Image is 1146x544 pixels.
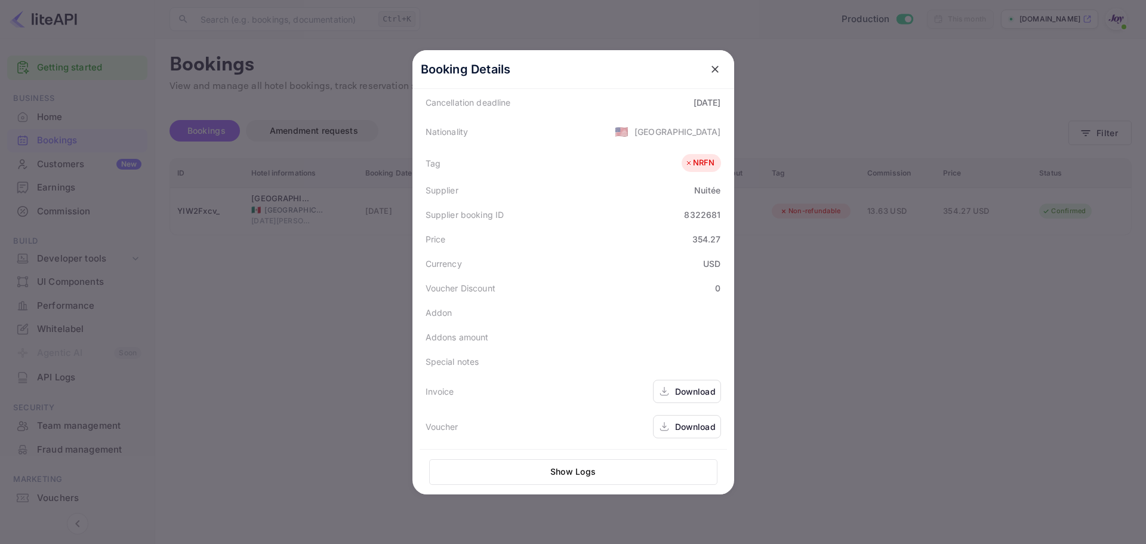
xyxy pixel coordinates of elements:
[426,331,489,343] div: Addons amount
[703,257,720,270] div: USD
[675,420,716,433] div: Download
[426,306,452,319] div: Addon
[694,184,721,196] div: Nuitée
[692,233,721,245] div: 354.27
[704,59,726,80] button: close
[685,157,715,169] div: NRFN
[421,60,511,78] p: Booking Details
[634,125,721,138] div: [GEOGRAPHIC_DATA]
[426,208,504,221] div: Supplier booking ID
[426,385,454,398] div: Invoice
[426,420,458,433] div: Voucher
[694,96,721,109] div: [DATE]
[426,96,511,109] div: Cancellation deadline
[426,355,479,368] div: Special notes
[426,157,440,170] div: Tag
[426,184,458,196] div: Supplier
[426,257,462,270] div: Currency
[426,282,495,294] div: Voucher Discount
[715,282,720,294] div: 0
[426,233,446,245] div: Price
[429,459,717,485] button: Show Logs
[675,385,716,398] div: Download
[684,208,720,221] div: 8322681
[426,125,469,138] div: Nationality
[615,121,629,142] span: United States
